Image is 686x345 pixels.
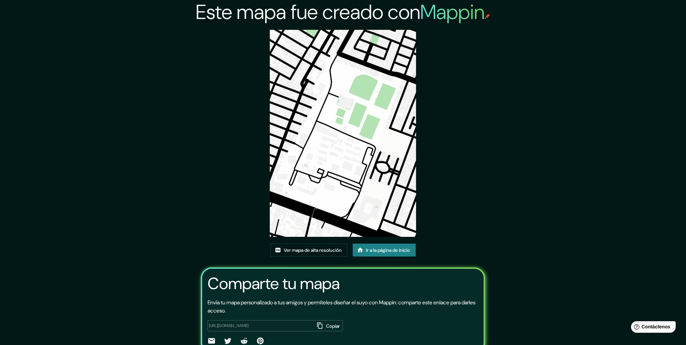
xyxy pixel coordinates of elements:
img: created-map [270,30,416,237]
font: Envía tu mapa personalizado a tus amigos y permíteles diseñar el suyo con Mappin: comparte este e... [208,299,475,314]
img: pin de mapeo [485,14,490,19]
font: Copiar [326,323,340,329]
font: Ir a la página de inicio [366,247,410,253]
font: Ver mapa de alta resolución [284,247,342,253]
a: Ver mapa de alta resolución [271,244,347,257]
iframe: Lanzador de widgets de ayuda [626,319,679,338]
font: Comparte tu mapa [208,273,340,294]
a: Ir a la página de inicio [353,244,416,257]
button: Copiar [315,320,343,332]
